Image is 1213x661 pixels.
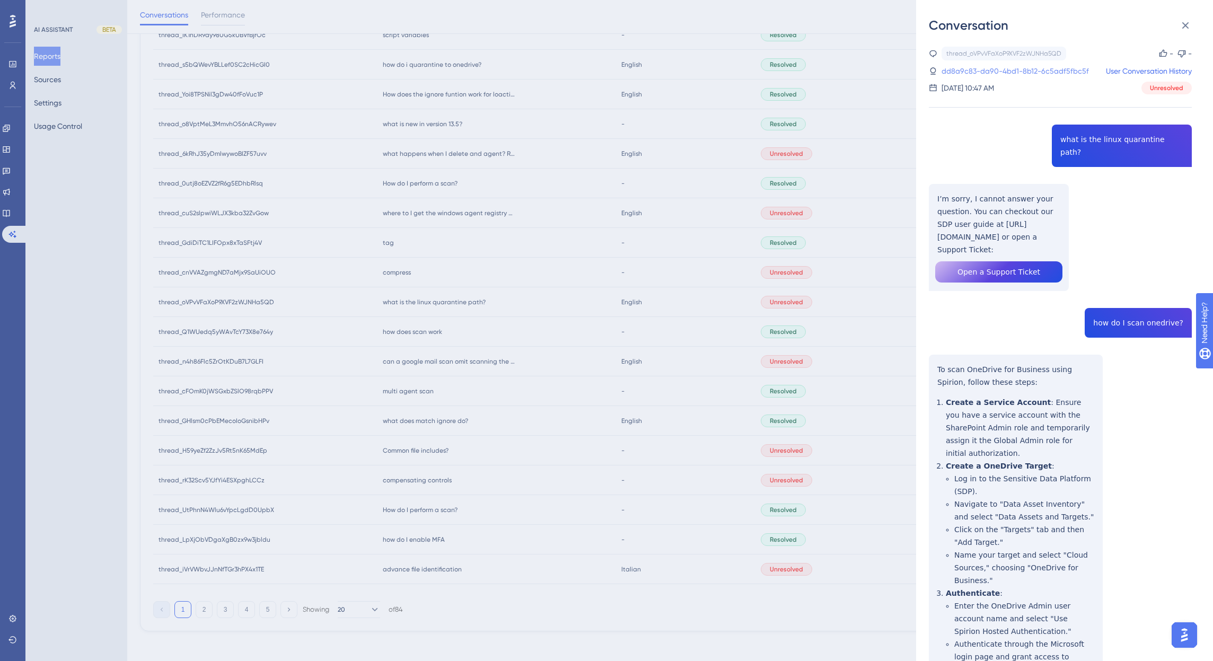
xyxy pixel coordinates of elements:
span: Unresolved [1150,84,1183,92]
a: User Conversation History [1106,65,1192,77]
div: - [1188,47,1192,60]
div: [DATE] 10:47 AM [942,82,994,94]
a: dd8a9c83-da90-4bd1-8b12-6c5adf5fbc5f [942,65,1089,77]
span: Need Help? [25,3,66,15]
div: thread_oVPvVFaXoP9XVF2zWJNHa5QD [946,49,1061,58]
div: Conversation [929,17,1200,34]
iframe: UserGuiding AI Assistant Launcher [1168,619,1200,651]
div: - [1170,47,1173,60]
